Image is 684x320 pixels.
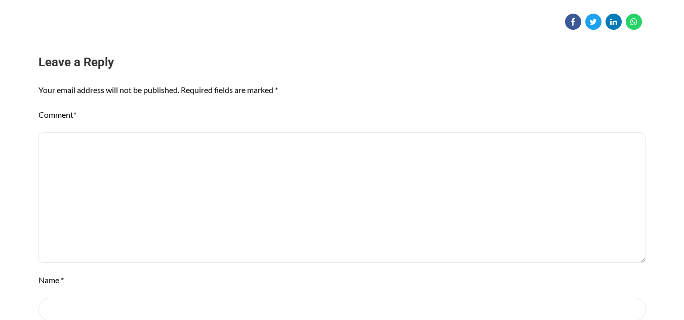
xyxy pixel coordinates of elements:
label: Comment [38,110,76,119]
a: Share on WhatsApp [626,14,642,30]
label: Name * [38,275,64,285]
p: Your email address will not be published. Required fields are marked * [38,83,646,98]
a: Share on Linkedin [606,14,622,30]
h3: Leave a Reply [38,54,646,71]
a: Share on Facebook [565,14,581,30]
a: Share on Twitter [585,14,601,30]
